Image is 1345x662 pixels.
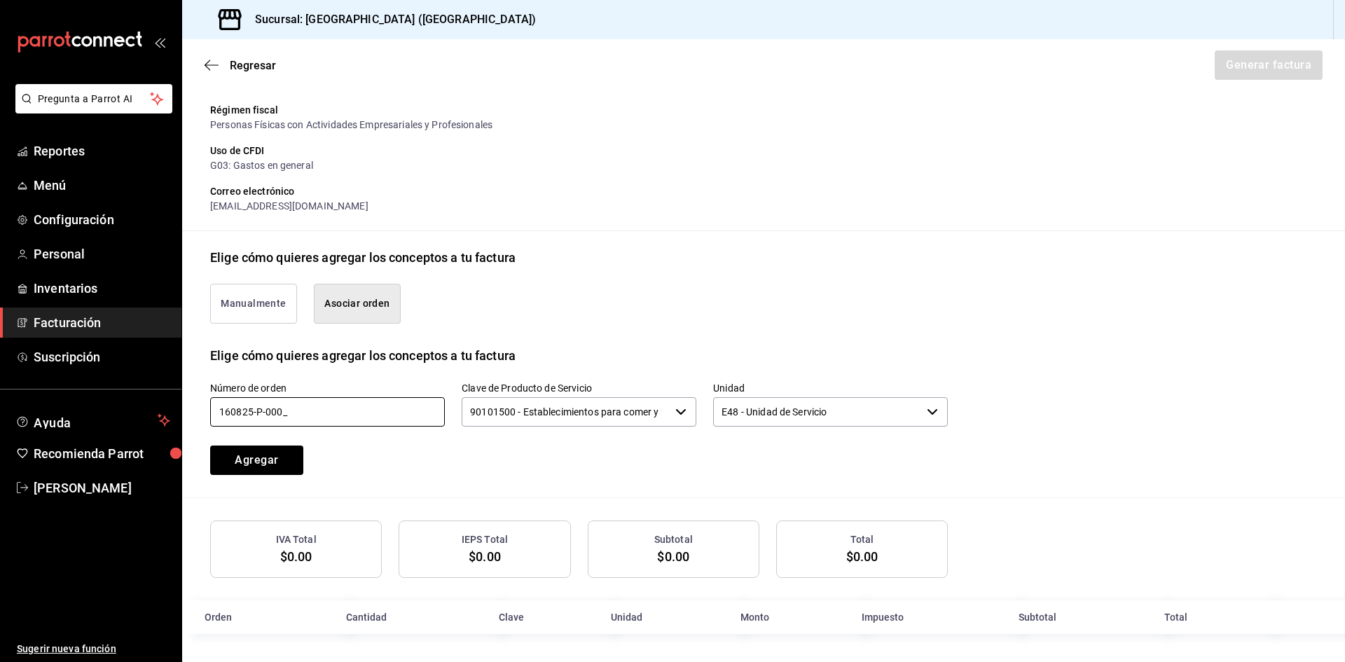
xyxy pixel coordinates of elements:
th: Total [1156,600,1262,634]
div: [EMAIL_ADDRESS][DOMAIN_NAME] [210,199,948,214]
div: Régimen fiscal [210,103,948,118]
a: Pregunta a Parrot AI [10,102,172,116]
h3: Subtotal [654,532,693,547]
div: Personas Físicas con Actividades Empresariales y Profesionales [210,118,948,132]
button: open_drawer_menu [154,36,165,48]
input: Elige una opción [713,397,921,427]
button: Agregar [210,446,303,475]
span: Menú [34,176,170,195]
th: Clave [490,600,602,634]
h3: Sucursal: [GEOGRAPHIC_DATA] ([GEOGRAPHIC_DATA]) [244,11,536,28]
span: Suscripción [34,347,170,366]
span: Facturación [34,313,170,332]
th: Orden [182,600,338,634]
button: Pregunta a Parrot AI [15,84,172,113]
th: Subtotal [1010,600,1156,634]
span: Pregunta a Parrot AI [38,92,151,106]
span: Recomienda Parrot [34,444,170,463]
th: Unidad [602,600,731,634]
label: Unidad [713,382,948,392]
button: Regresar [205,59,276,72]
div: Elige cómo quieres agregar los conceptos a tu factura [210,346,516,365]
h3: IEPS Total [462,532,508,547]
span: $0.00 [657,549,689,564]
th: Cantidad [338,600,491,634]
div: Correo electrónico [210,184,948,199]
div: G03: Gastos en general [210,158,948,173]
span: $0.00 [469,549,501,564]
input: Elige una opción [462,397,670,427]
label: Clave de Producto de Servicio [462,382,696,392]
button: Manualmente [210,284,297,324]
button: Asociar orden [314,284,401,324]
span: Ayuda [34,412,152,429]
span: [PERSON_NAME] [34,478,170,497]
label: Número de orden [210,382,445,392]
span: Inventarios [34,279,170,298]
th: Monto [732,600,853,634]
span: $0.00 [846,549,878,564]
span: Configuración [34,210,170,229]
span: $0.00 [280,549,312,564]
span: Regresar [230,59,276,72]
th: Impuesto [853,600,1010,634]
span: Personal [34,244,170,263]
div: Uso de CFDI [210,144,948,158]
span: Reportes [34,142,170,160]
h3: IVA Total [276,532,317,547]
span: Sugerir nueva función [17,642,170,656]
div: Elige cómo quieres agregar los conceptos a tu factura [210,248,516,267]
h3: Total [850,532,874,547]
input: 000000-P-0000 [210,397,445,427]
